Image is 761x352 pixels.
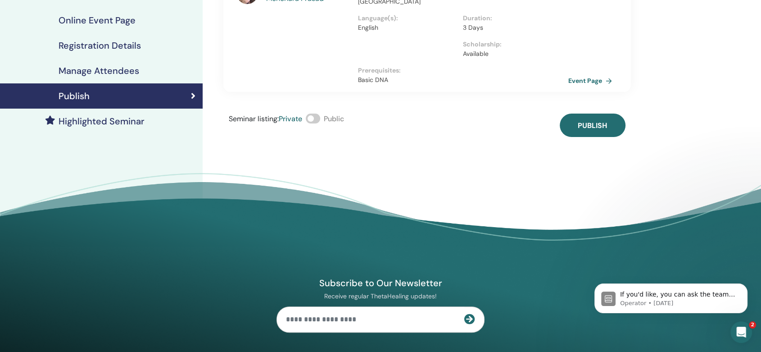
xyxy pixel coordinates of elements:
[749,321,756,329] span: 2
[578,121,607,130] span: Publish
[463,40,562,49] p: Scholarship :
[276,277,485,289] h4: Subscribe to Our Newsletter
[59,91,90,101] h4: Publish
[560,114,625,137] button: Publish
[358,66,568,75] p: Prerequisites :
[358,75,568,85] p: Basic DNA
[358,14,458,23] p: Language(s) :
[568,74,616,87] a: Event Page
[59,116,145,127] h4: Highlighted Seminar
[59,15,136,26] h4: Online Event Page
[463,14,562,23] p: Duration :
[276,292,485,300] p: Receive regular ThetaHealing updates!
[279,114,302,123] span: Private
[463,49,562,59] p: Available
[463,23,562,32] p: 3 Days
[324,114,344,123] span: Public
[59,65,139,76] h4: Manage Attendees
[730,321,752,343] iframe: Intercom live chat
[59,40,141,51] h4: Registration Details
[581,265,761,328] iframe: Intercom notifications message
[358,23,458,32] p: English
[229,114,279,123] span: Seminar listing :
